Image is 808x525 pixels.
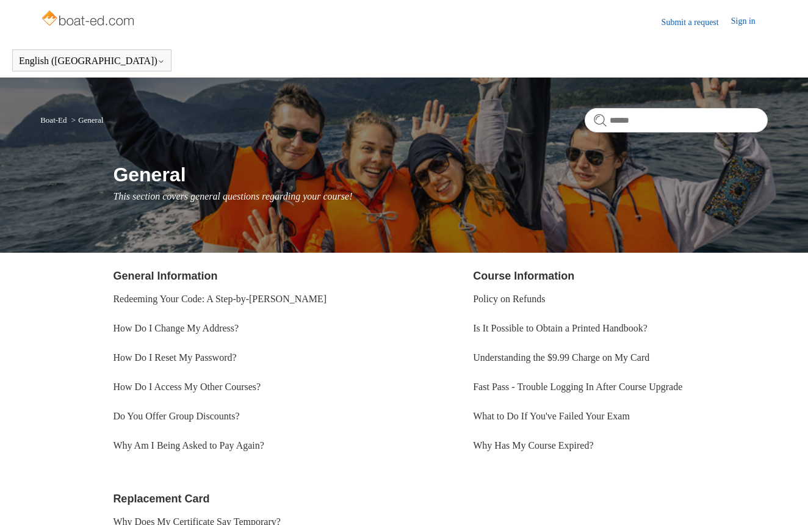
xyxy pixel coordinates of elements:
h1: General [113,160,767,189]
a: Why Am I Being Asked to Pay Again? [113,440,264,451]
a: Is It Possible to Obtain a Printed Handbook? [473,323,647,333]
a: How Do I Access My Other Courses? [113,382,261,392]
li: General [69,115,103,125]
a: Course Information [473,270,574,282]
a: Redeeming Your Code: A Step-by-[PERSON_NAME] [113,294,326,304]
a: Sign in [731,15,768,29]
a: Understanding the $9.99 Charge on My Card [473,352,649,363]
a: Boat-Ed [40,115,67,125]
a: General Information [113,270,217,282]
a: Policy on Refunds [473,294,545,304]
a: Fast Pass - Trouble Logging In After Course Upgrade [473,382,682,392]
button: English ([GEOGRAPHIC_DATA]) [19,56,165,67]
input: Search [585,108,768,132]
li: Boat-Ed [40,115,69,125]
a: Why Has My Course Expired? [473,440,593,451]
a: Submit a request [662,16,731,29]
a: How Do I Reset My Password? [113,352,236,363]
a: Replacement Card [113,493,209,505]
a: Do You Offer Group Discounts? [113,411,239,421]
a: How Do I Change My Address? [113,323,239,333]
img: Boat-Ed Help Center home page [40,7,137,32]
a: What to Do If You've Failed Your Exam [473,411,630,421]
p: This section covers general questions regarding your course! [113,189,767,204]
